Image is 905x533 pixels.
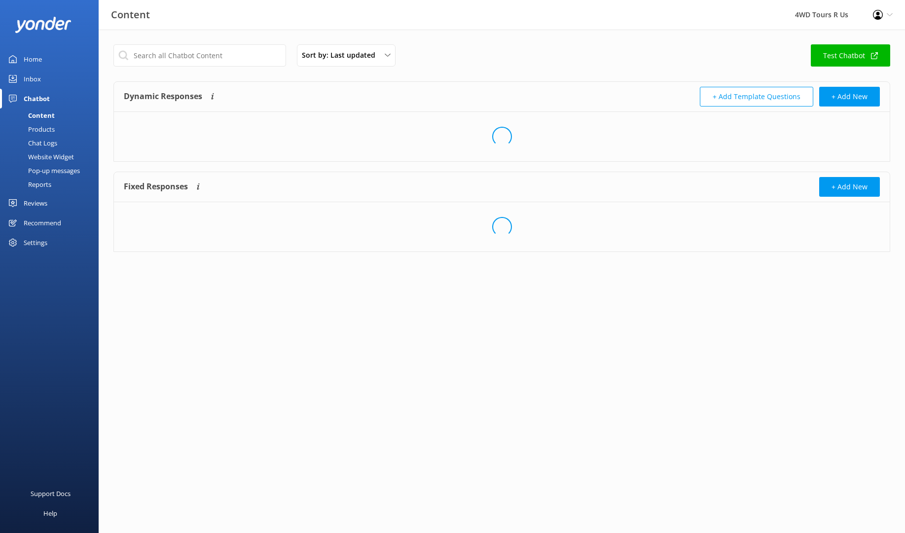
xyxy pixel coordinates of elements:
[24,69,41,89] div: Inbox
[111,7,150,23] h3: Content
[302,50,381,61] span: Sort by: Last updated
[6,122,55,136] div: Products
[124,87,202,107] h4: Dynamic Responses
[6,108,99,122] a: Content
[819,87,880,107] button: + Add New
[6,178,99,191] a: Reports
[124,177,188,197] h4: Fixed Responses
[6,164,80,178] div: Pop-up messages
[113,44,286,67] input: Search all Chatbot Content
[6,150,99,164] a: Website Widget
[24,89,50,108] div: Chatbot
[6,136,99,150] a: Chat Logs
[6,122,99,136] a: Products
[43,503,57,523] div: Help
[24,213,61,233] div: Recommend
[819,177,880,197] button: + Add New
[6,150,74,164] div: Website Widget
[24,49,42,69] div: Home
[6,108,55,122] div: Content
[24,193,47,213] div: Reviews
[24,233,47,252] div: Settings
[6,164,99,178] a: Pop-up messages
[6,178,51,191] div: Reports
[15,17,72,33] img: yonder-white-logo.png
[811,44,890,67] a: Test Chatbot
[700,87,813,107] button: + Add Template Questions
[31,484,71,503] div: Support Docs
[6,136,57,150] div: Chat Logs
